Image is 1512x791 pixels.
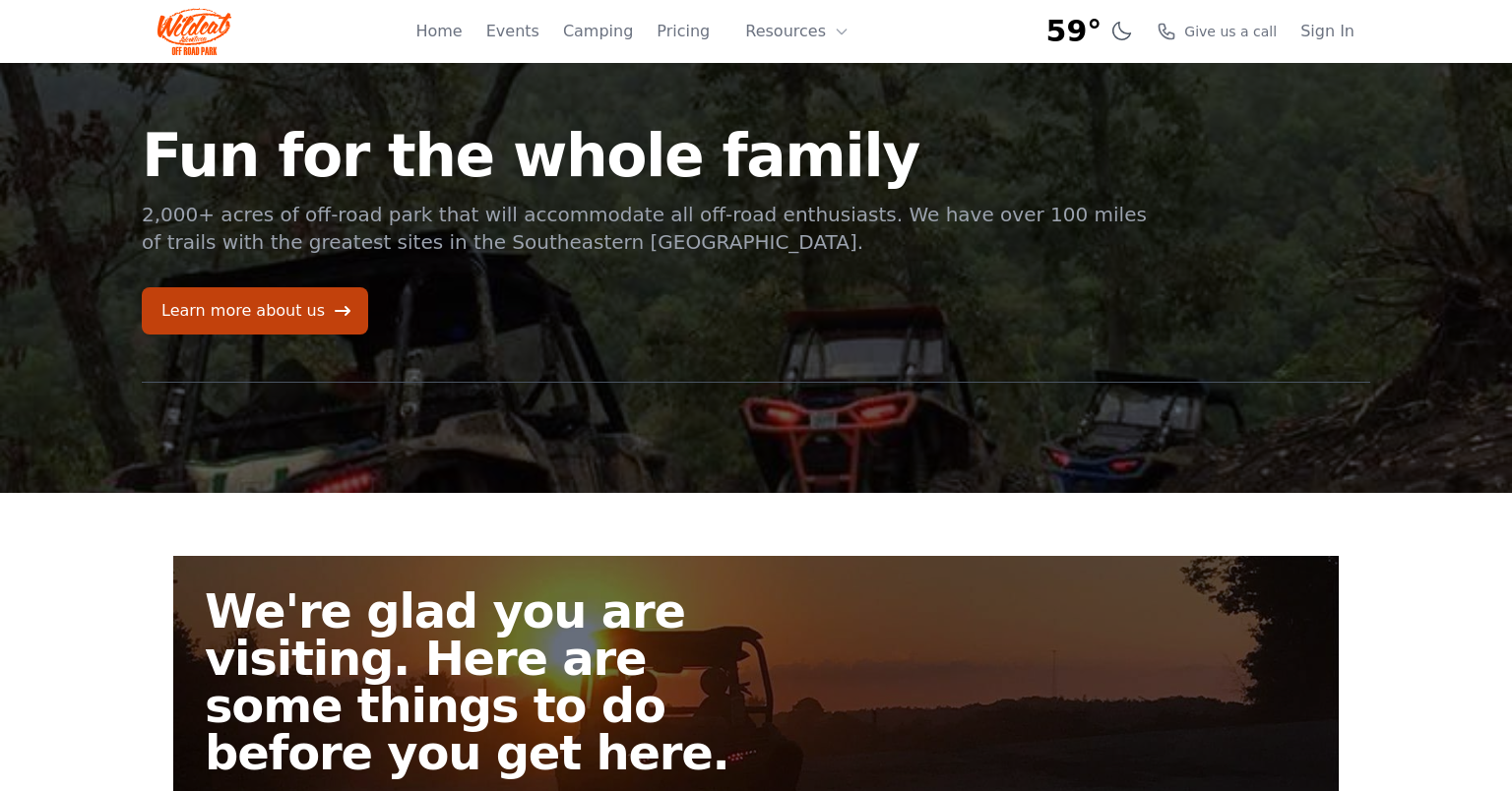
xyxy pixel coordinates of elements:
[563,20,633,43] a: Camping
[142,126,1150,185] h1: Fun for the whole family
[142,201,1150,256] p: 2,000+ acres of off-road park that will accommodate all off-road enthusiasts. We have over 100 mi...
[1184,22,1277,41] span: Give us a call
[205,587,772,776] h2: We're glad you are visiting. Here are some things to do before you get here.
[415,20,462,43] a: Home
[1046,14,1102,49] span: 59°
[1300,20,1354,43] a: Sign In
[733,12,861,51] button: Resources
[142,287,368,335] a: Learn more about us
[657,20,710,43] a: Pricing
[157,8,231,55] img: Wildcat Logo
[1157,22,1277,41] a: Give us a call
[486,20,539,43] a: Events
